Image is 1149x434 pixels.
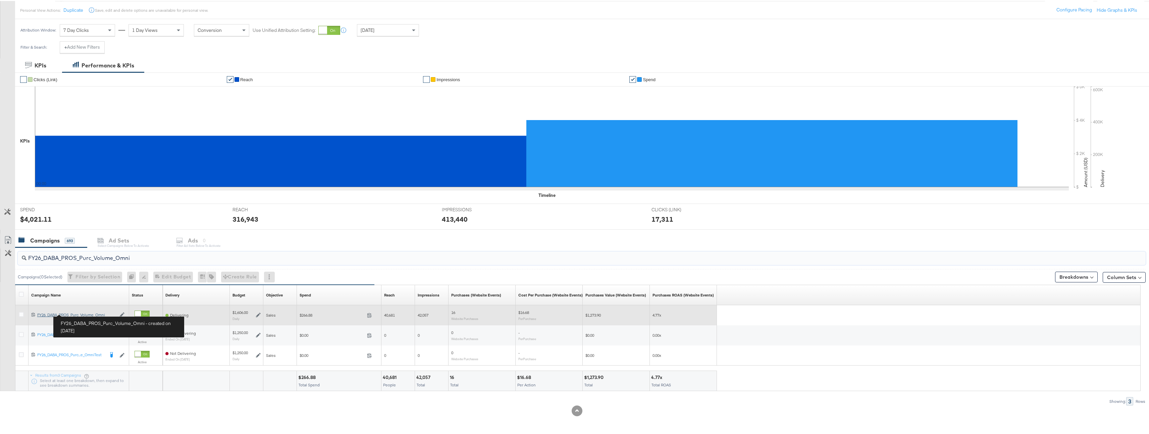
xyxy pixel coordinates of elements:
[65,237,75,243] div: 693
[450,373,456,380] div: 16
[37,351,104,357] div: FY26_DABA_PROS_Purc...e_OmniTest
[165,291,179,297] a: Reflects the ability of your Ad Campaign to achieve delivery based on ad states, schedule and bud...
[442,213,468,223] div: 413,440
[135,359,150,363] label: Active
[585,291,646,297] a: The total value of the purchase actions tracked by your Custom Audience pixel on your website aft...
[266,332,276,337] span: Sales
[1099,169,1105,186] text: Delivery
[517,373,533,380] div: $16.68
[82,61,134,68] div: Performance & KPIs
[518,316,536,320] sub: Per Purchase
[1097,6,1137,12] button: Hide Graphs & KPIs
[95,7,208,12] div: Save, edit and delete options are unavailable for personal view.
[132,291,143,297] div: Status
[518,309,529,314] span: $16.68
[300,291,311,297] div: Spend
[198,26,222,32] span: Conversion
[300,332,364,337] span: $0.00
[1109,398,1126,403] div: Showing:
[651,381,671,386] span: Total ROAS
[1135,398,1146,403] div: Rows
[253,26,316,33] label: Use Unified Attribution Setting:
[451,316,478,320] sub: Website Purchases
[384,332,386,337] span: 0
[298,373,318,380] div: $266.88
[384,312,395,317] span: 40,681
[30,236,60,243] div: Campaigns
[418,312,428,317] span: 42,057
[417,381,425,386] span: Total
[442,206,492,212] span: IMPRESSIONS
[37,351,104,358] a: FY26_DABA_PROS_Purc...e_OmniTest
[232,206,283,212] span: REACH
[132,26,158,32] span: 1 Day Views
[300,352,364,357] span: $0.00
[585,312,601,317] span: $1,273.90
[651,213,673,223] div: 17,311
[232,356,240,360] sub: Daily
[232,316,240,320] sub: Daily
[165,336,196,340] sub: ended on [DATE]
[37,331,104,338] a: FY26_DABA_PROS_Purc_...mniControl
[1126,396,1133,404] div: 3
[20,7,61,12] div: Personal View Actions:
[384,291,395,297] a: The number of people your ad was served to.
[60,40,105,52] button: +Add New Filters
[538,191,556,198] div: Timeline
[127,271,139,281] div: 0
[451,309,455,314] span: 16
[232,329,248,334] div: $1,250.00
[240,76,253,81] span: Reach
[652,291,714,297] a: The total value of the purchase actions divided by spend tracked by your Custom Audience pixel on...
[384,352,386,357] span: 0
[584,381,593,386] span: Total
[450,381,459,386] span: Total
[629,75,636,82] a: ✔
[20,206,70,212] span: SPEND
[418,291,439,297] div: Impressions
[451,291,501,297] div: Purchases (Website Events)
[266,291,283,297] div: Objective
[651,206,702,212] span: CLICKS (LINK)
[227,75,233,82] a: ✔
[423,75,430,82] a: ✔
[1052,3,1097,15] button: Configure Pacing
[37,311,116,317] a: FY26_DABA_PROS_Purc_Volume_Omni
[232,336,240,340] sub: Daily
[300,312,364,317] span: $266.88
[31,291,61,297] div: Campaign Name
[20,137,30,143] div: KPIs
[585,352,594,357] span: $0.00
[232,349,248,355] div: $1,250.00
[418,291,439,297] a: The number of times your ad was served. On mobile apps an ad is counted as served the first time ...
[232,213,258,223] div: 316,943
[34,76,57,81] span: Clicks (Link)
[266,312,276,317] span: Sales
[232,309,248,314] div: $1,606.00
[266,291,283,297] a: Your campaign's objective.
[63,26,89,32] span: 7 Day Clicks
[232,291,245,297] a: The maximum amount you're willing to spend on your ads, on average each day or over the lifetime ...
[132,291,143,297] a: Shows the current state of your Ad Campaign.
[518,349,520,354] span: -
[585,291,646,297] div: Purchases Value (Website Events)
[20,213,52,223] div: $4,021.11
[418,352,420,357] span: 0
[418,332,420,337] span: 0
[37,331,104,336] div: FY26_DABA_PROS_Purc_...mniControl
[518,291,583,297] a: The average cost for each purchase tracked by your Custom Audience pixel on your website after pe...
[299,381,320,386] span: Total Spend
[384,291,395,297] div: Reach
[170,312,189,317] span: Delivering
[27,248,1038,261] input: Search Campaigns by Name, ID or Objective
[416,373,432,380] div: 42,057
[451,336,478,340] sub: Website Purchases
[517,381,536,386] span: Per Action
[436,76,460,81] span: Impressions
[652,332,661,337] span: 0.00x
[451,291,501,297] a: The number of times a purchase was made tracked by your Custom Audience pixel on your website aft...
[64,43,67,49] strong: +
[518,291,583,297] div: Cost Per Purchase (Website Events)
[170,350,196,355] span: Not Delivering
